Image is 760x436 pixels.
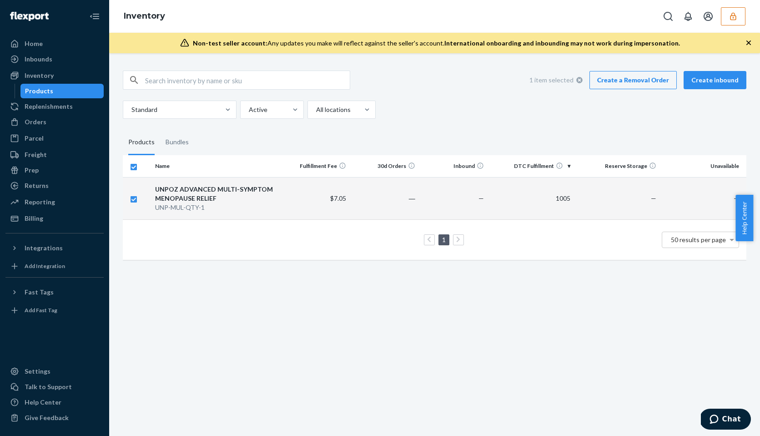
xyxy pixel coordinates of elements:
button: Give Feedback [5,411,104,425]
div: Give Feedback [25,413,69,422]
td: 1005 [488,177,574,219]
a: Create a Removal Order [589,71,677,89]
a: Help Center [5,395,104,410]
div: Inbounds [25,55,52,64]
div: Home [25,39,43,48]
ol: breadcrumbs [116,3,172,30]
button: Open account menu [699,7,717,25]
div: Products [25,86,53,96]
button: Integrations [5,241,104,255]
div: Freight [25,150,47,159]
div: Help Center [25,398,61,407]
input: Active [248,105,249,114]
button: Talk to Support [5,380,104,394]
div: Billing [25,214,43,223]
div: UNP-MUL-QTY-1 [155,203,277,212]
div: Integrations [25,243,63,253]
a: Reporting [5,195,104,209]
a: Prep [5,163,104,177]
span: — [478,194,484,202]
th: 30d Orders [350,155,419,177]
a: Products [20,84,104,98]
a: Returns [5,178,104,193]
a: Settings [5,364,104,379]
div: Replenishments [25,102,73,111]
td: ― [350,177,419,219]
div: Talk to Support [25,382,72,391]
div: Orders [25,117,46,127]
button: Help Center [735,195,753,241]
a: Billing [5,211,104,226]
input: Search inventory by name or sku [145,71,350,89]
div: Bundles [166,130,189,155]
a: Home [5,36,104,51]
a: Inventory [5,68,104,83]
span: International onboarding and inbounding may not work during impersonation. [444,39,680,47]
span: 50 results per page [671,236,726,243]
div: Reporting [25,198,55,207]
th: DTC Fulfillment [488,155,574,177]
th: Fulfillment Fee [281,155,350,177]
span: — [651,194,656,202]
iframe: Opens a widget where you can chat to one of our agents [701,409,751,431]
button: Open notifications [679,7,697,25]
span: — [734,194,739,202]
div: Add Fast Tag [25,306,57,314]
th: Name [151,155,281,177]
a: Inventory [124,11,165,21]
div: Add Integration [25,262,65,270]
a: Add Fast Tag [5,303,104,318]
div: Returns [25,181,49,190]
a: Replenishments [5,99,104,114]
div: Fast Tags [25,288,54,297]
div: Products [128,130,155,155]
input: All locations [315,105,316,114]
button: Close Navigation [86,7,104,25]
a: Inbounds [5,52,104,66]
button: Create inbound [684,71,746,89]
a: Page 1 is your current page [440,236,448,243]
a: Freight [5,147,104,162]
input: Standard [131,105,131,114]
div: UNPOZ ADVANCED MULTI-SYMPTOM MENOPAUSE RELIEF [155,185,277,203]
a: Orders [5,115,104,129]
th: Reserve Storage [574,155,660,177]
a: Add Integration [5,259,104,274]
div: Prep [25,166,39,175]
img: Flexport logo [10,12,49,21]
div: Parcel [25,134,44,143]
span: Non-test seller account: [193,39,267,47]
a: Parcel [5,131,104,146]
div: Any updates you make will reflect against the seller's account. [193,39,680,48]
div: Inventory [25,71,54,80]
span: $7.05 [330,194,346,202]
button: Fast Tags [5,285,104,299]
th: Inbound [419,155,488,177]
th: Unavailable [660,155,746,177]
button: Open Search Box [659,7,677,25]
div: 1 item selected [529,71,583,89]
div: Settings [25,367,50,376]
